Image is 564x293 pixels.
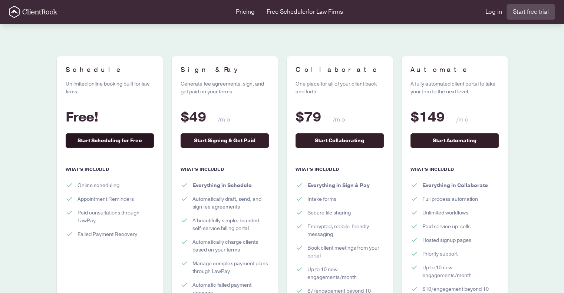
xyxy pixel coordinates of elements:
[192,182,252,189] strong: Everything in Schedule
[192,238,269,254] span: Automatically charge clients based on your terms
[267,7,343,16] a: Free Schedulerfor Law Firms
[333,116,349,124] span: /mo
[236,7,255,16] a: Pricing
[192,217,269,232] span: A beautifully simple, branded, self-service billing portal
[307,266,384,281] span: Up to 10 new engagements/month
[422,223,471,230] span: Paid service up-sells
[410,108,445,126] span: $149
[307,8,343,16] span: for Law Firms
[192,195,269,211] span: Automatically draft, send, and sign fee agreements
[77,230,137,238] span: Failed Payment Recovery
[507,4,555,20] a: Start free trial
[66,65,154,74] h2: Schedule
[307,223,384,238] span: Encrypted, mobile-friendly messaging
[296,133,384,148] a: Start Collaborating
[422,264,499,279] span: Up to 10 new engagements/month
[66,80,154,96] p: Unlimited online booking built for law firms.
[77,195,134,203] span: Appointment Reminders
[296,65,384,74] h2: Collaborate
[66,166,154,173] h3: What's included
[296,166,384,173] h3: What's included
[422,209,468,217] span: Unlimited workflows
[307,195,336,203] span: Intake forms
[181,133,269,148] a: Start Signing & Get Paid
[410,133,499,148] a: Start Automating
[77,182,119,189] span: Online scheduling
[307,244,384,260] span: Book client meetings from your portal
[410,80,499,96] p: A fully automated client portal to take your firm to the next level.
[181,65,269,74] h2: Sign & Pay
[307,209,351,217] span: Secure file sharing
[66,108,99,126] span: Free!
[66,133,154,148] a: Start Scheduling for Free
[456,116,472,124] span: /mo
[218,116,234,124] span: /mo
[296,80,384,96] p: One place for all of your client back and forth.
[181,166,269,173] h3: What's included
[9,6,57,18] svg: ClientRock Logo
[9,6,57,18] a: Go to the homepage
[422,250,458,258] span: Priority support
[307,182,370,189] strong: Everything in Sign & Pay
[410,65,499,74] h2: Automate
[192,260,269,275] span: Manage complex payment plans through LawPay
[181,108,206,126] span: $49
[485,7,502,16] a: Log in
[410,166,499,173] h3: What's included
[422,195,478,203] span: Full process automation
[422,285,489,293] span: $10/engagement beyond 10
[422,182,488,189] strong: Everything in Collaborate
[77,209,154,224] span: Paid consultations through LawPay
[181,80,269,96] p: Generate fee agreements, sign, and get paid on your terms.
[422,236,471,244] span: Hosted signup pages
[296,108,321,126] span: $79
